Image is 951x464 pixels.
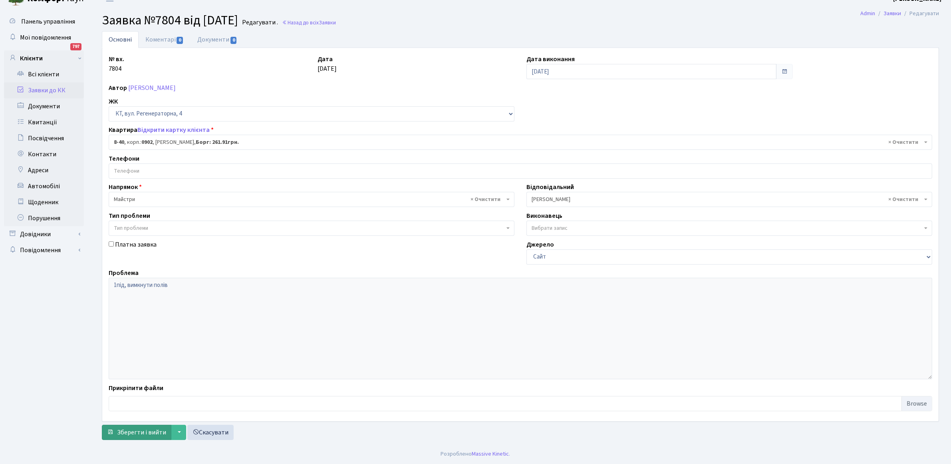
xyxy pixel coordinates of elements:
label: Дата [318,54,333,64]
a: Відкрити картку клієнта [137,125,210,134]
span: Видалити всі елементи [888,195,918,203]
a: Всі клієнти [4,66,84,82]
a: Повідомлення [4,242,84,258]
label: Тип проблеми [109,211,150,221]
a: Квитанції [4,114,84,130]
span: Заявка №7804 від [DATE] [102,11,238,30]
li: Редагувати [901,9,939,18]
label: Автор [109,83,127,93]
a: Панель управління [4,14,84,30]
span: Заявки [319,19,336,26]
a: Клієнти [4,50,84,66]
span: <b>8-40</b>, корп.: <b>0902</b>, Гавриленко Валерія Миколаївна, <b>Борг: 261.91грн.</b> [109,135,932,150]
a: Заявки [883,9,901,18]
label: Відповідальний [526,182,574,192]
div: Розроблено . [441,450,510,458]
span: Тип проблеми [114,224,148,232]
span: Панель управління [21,17,75,26]
label: Проблема [109,268,139,278]
button: Зберегти і вийти [102,425,171,440]
div: 7804 [103,54,312,79]
input: Телефони [109,164,932,178]
label: № вх. [109,54,124,64]
label: Платна заявка [115,240,157,249]
small: Редагувати . [240,19,278,26]
a: Коментарі [139,31,191,48]
a: Заявки до КК [4,82,84,98]
label: ЖК [109,97,118,106]
a: Документи [4,98,84,114]
span: Навроцька Ю.В. [532,195,922,203]
span: <b>8-40</b>, корп.: <b>0902</b>, Гавриленко Валерія Миколаївна, <b>Борг: 261.91грн.</b> [114,138,922,146]
span: Майстри [109,192,514,207]
a: Щоденник [4,194,84,210]
span: Майстри [114,195,504,203]
label: Джерело [526,240,554,249]
a: Massive Kinetic [472,450,509,458]
b: 8-40 [114,138,124,146]
span: Навроцька Ю.В. [526,192,932,207]
a: Скасувати [187,425,234,440]
label: Квартира [109,125,214,135]
a: Документи [191,31,244,48]
a: Admin [860,9,875,18]
div: 797 [70,43,81,50]
a: Адреси [4,162,84,178]
div: [DATE] [312,54,520,79]
label: Телефони [109,154,139,163]
a: Довідники [4,226,84,242]
a: Посвідчення [4,130,84,146]
a: Контакти [4,146,84,162]
label: Прикріпити файли [109,383,163,393]
a: Порушення [4,210,84,226]
b: 0902 [141,138,153,146]
label: Виконавець [526,211,562,221]
b: Борг: 261.91грн. [196,138,239,146]
textarea: 1під, вимкнути полів [109,278,932,379]
a: Автомобілі [4,178,84,194]
nav: breadcrumb [848,5,951,22]
span: Зберегти і вийти [117,428,166,437]
a: Мої повідомлення797 [4,30,84,46]
span: Видалити всі елементи [471,195,500,203]
a: [PERSON_NAME] [128,84,176,92]
label: Напрямок [109,182,142,192]
label: Дата виконання [526,54,575,64]
span: Видалити всі елементи [888,138,918,146]
span: 0 [177,37,183,44]
span: Вибрати запис [532,224,568,232]
span: 0 [230,37,237,44]
a: Назад до всіхЗаявки [282,19,336,26]
span: Мої повідомлення [20,33,71,42]
a: Основні [102,31,139,48]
